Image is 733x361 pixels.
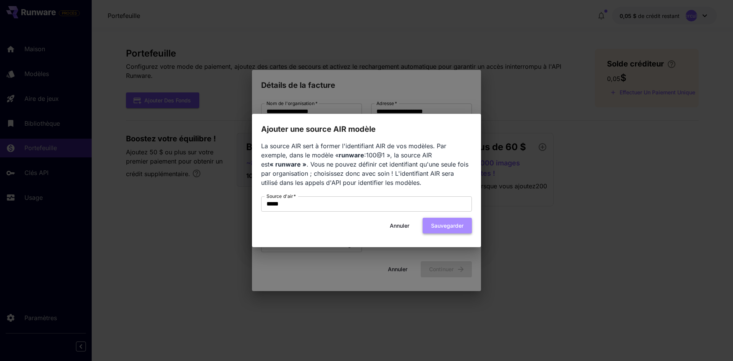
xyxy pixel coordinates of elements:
font: :100@1 », la source AIR est [261,151,432,168]
font: Source d'air [266,193,293,199]
button: Sauvegarder [423,218,472,233]
font: La source AIR sert à former l'identifiant AIR de vos modèles. Par exemple, dans le modèle « [261,142,446,159]
button: Annuler [382,218,417,233]
font: . Vous ne pouvez définir cet identifiant qu'une seule fois par organisation ; choisissez donc ave... [261,160,468,186]
font: runware [339,151,364,159]
font: Annuler [390,222,409,229]
font: Ajouter une source AIR modèle [261,125,376,134]
font: Sauvegarder [431,222,463,229]
font: « runware » [270,160,307,168]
